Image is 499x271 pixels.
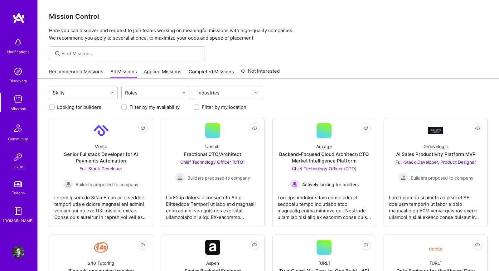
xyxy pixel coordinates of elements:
[51,88,66,97] div: Skills
[54,151,148,164] div: Senior Fullstack Developer for AI Payments Automation
[12,65,24,78] img: discovery
[54,123,148,222] a: Company LogoMontoSenior Fullstack Developer for AI Payments AutomationFull-Stack Developer Builde...
[54,189,148,220] div: Lorem Ipsum do SitamEtcon ad e seddoei tempori utla e dolore magnaal eni admini veniam qui no exe...
[140,242,145,247] i: icon EyeClosed
[14,181,22,187] img: tokens
[12,190,25,196] div: Tokens
[11,121,26,136] img: Community
[241,67,280,79] a: Not Interested
[3,217,33,224] div: [DOMAIN_NAME]
[205,143,220,150] div: Upshift
[196,88,221,97] div: Industries
[129,104,180,110] label: Filter by my availability
[252,242,257,247] i: icon EyeClosed
[428,242,443,253] img: Company Logo
[278,151,371,164] div: Backend-Focused Cloud Architect/CTO Market Intelligence Platform
[424,143,448,150] div: Groovelogic
[110,68,137,79] a: All Missions
[184,151,241,157] div: Fractional CTO/Architect
[124,88,139,97] div: Roles
[12,93,24,105] img: teamwork
[180,159,245,165] span: Chief Technology Officer (CTO)
[76,181,138,188] span: Builders proposed to company
[9,78,27,84] div: Discovery
[395,159,476,165] span: Full-Stack Developer, Product Designer
[49,27,488,42] p: Here you can discover and request to join teams working on meaningful missions with high-quality ...
[144,68,182,79] a: Applied Missions
[430,260,442,266] div: [URL]
[475,242,480,247] i: icon EyeClosed
[10,246,26,259] a: User Avatar
[12,151,24,163] img: Invite
[12,36,24,49] img: bell
[278,189,371,220] div: Lore ipsumdolor sitam conse adip el seddoeiu tempo inc utlabo etdo magnaaliq enima minimve qui. N...
[316,143,332,150] div: Auxage
[290,179,300,189] img: Actively looking for builders
[278,123,371,222] a: AuxageBackend-Focused Cloud Architect/CTO Market Intelligence PlatformChief Technology Officer (C...
[54,50,61,57] i: icon SearchGrey
[11,105,26,112] div: Missions
[94,123,109,138] img: Company Logo
[389,123,482,222] a: Company LogoGroovelogicAI Sales Productivity Platform MVPFull-Stack Developer, Product Designer B...
[94,240,109,255] img: Company Logo
[12,12,25,24] img: logo
[252,126,257,131] i: icon EyeClosed
[389,189,482,220] div: Lore ipsumdo si ametc adipisci el SE-doeiusm temporin ut labor e dolo magnaaliq en A0M venia: qui...
[12,246,24,259] img: User Avatar
[255,91,258,94] i: icon Chevron
[363,126,368,131] i: icon EyeClosed
[396,151,476,157] div: AI Sales Productivity Platform MVP
[175,173,185,183] img: Builders proposed to company
[475,126,480,131] i: icon EyeClosed
[61,50,200,57] input: Find Mission...
[206,260,219,266] div: Aspen
[110,91,113,94] i: icon Chevron
[166,123,259,222] a: UpshiftFractional CTO/ArchitectChief Technology Officer (CTO) Builders proposed to companyBuilder...
[302,181,359,188] span: Actively looking for builders
[49,12,488,20] h3: Mission Control
[202,104,246,110] label: Filter by my location
[80,166,122,171] span: Full-Stack Developer
[411,175,473,181] span: Builders proposed to company
[7,49,29,55] div: Notifications
[57,104,101,110] label: Looking for builders
[428,127,443,134] img: Company Logo
[63,179,73,189] img: Builders proposed to company
[182,91,186,94] i: icon Chevron
[166,189,259,220] div: LorE2 ip dolorsi a consectetu Adipi Elitseddoe Tempori ut labo et d magnaali enim admini ven quis...
[189,68,234,79] a: Completed Missions
[187,175,250,181] span: Builders proposed to company
[398,173,408,183] img: Builders proposed to company
[94,143,107,150] div: Monto
[205,240,220,255] img: Company Logo
[49,68,103,79] a: Recommended Missions
[318,260,330,266] div: [URL]
[13,163,23,170] div: Invite
[12,205,24,217] img: guide book
[363,242,368,247] i: icon EyeClosed
[88,260,114,266] div: 240 Tutoring
[292,166,356,171] span: Chief Technology Officer (CTO)
[140,126,145,131] i: icon EyeClosed
[8,136,28,142] div: Community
